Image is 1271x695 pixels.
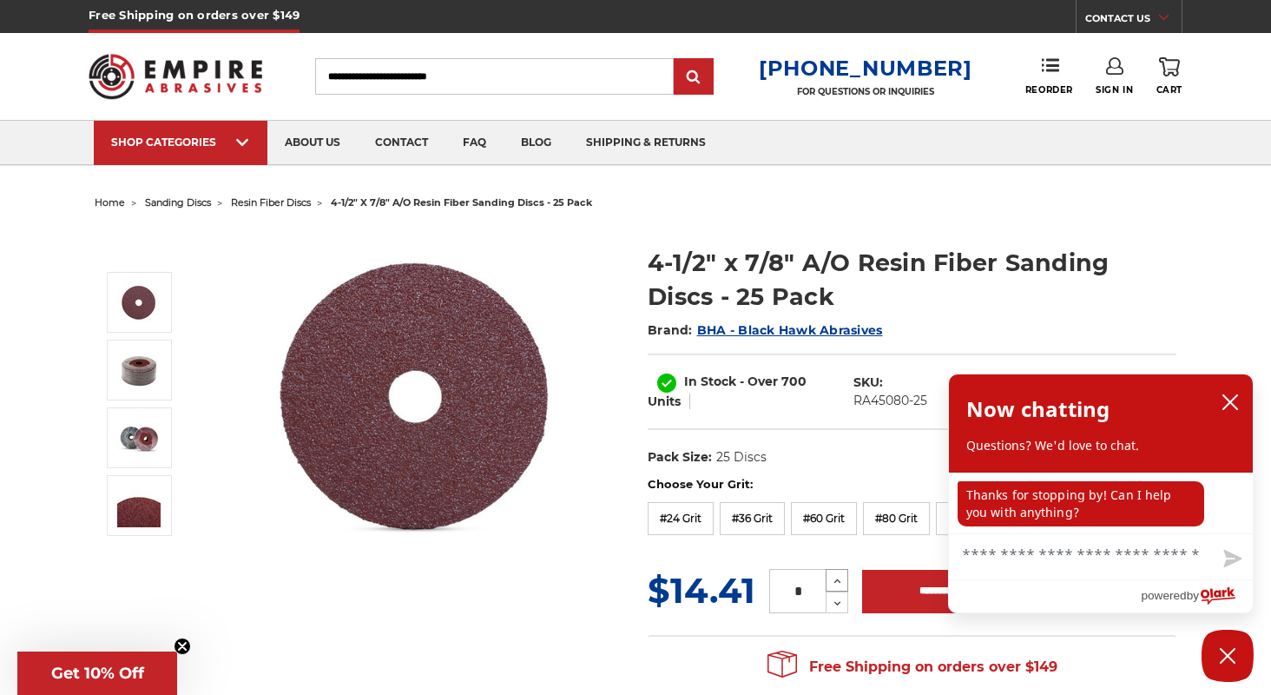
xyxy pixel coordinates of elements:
[504,121,569,165] a: blog
[1141,585,1186,606] span: powered
[1096,84,1133,96] span: Sign In
[676,60,711,95] input: Submit
[853,392,927,410] dd: RA45080-25
[111,136,250,149] div: SHOP CATEGORIES
[648,448,712,467] dt: Pack Size:
[1187,585,1199,606] span: by
[1202,630,1254,682] button: Close Chatbox
[95,196,125,208] a: home
[1025,84,1073,96] span: Reorder
[1025,57,1073,95] a: Reorder
[966,392,1110,427] h2: Now chatting
[331,196,592,208] span: 4-1/2" x 7/8" a/o resin fiber sanding discs - 25 pack
[145,196,211,208] a: sanding discs
[117,348,161,392] img: 4-1/2" x 7/8" A/O Resin Fiber Sanding Discs - 25 Pack
[1216,389,1244,415] button: close chatbox
[966,437,1235,454] p: Questions? We'd love to chat.
[89,43,262,110] img: Empire Abrasives
[1085,9,1182,33] a: CONTACT US
[267,121,358,165] a: about us
[1156,84,1182,96] span: Cart
[958,481,1204,526] p: Thanks for stopping by! Can I help you with anything?
[1209,539,1253,579] button: Send message
[759,86,972,97] p: FOR QUESTIONS OR INQUIRIES
[759,56,972,81] a: [PHONE_NUMBER]
[781,374,807,389] span: 700
[117,416,161,460] img: 4-1/2" x 7/8" A/O Resin Fiber Sanding Discs - 25 Pack
[716,448,767,467] dd: 25 Discs
[445,121,504,165] a: faq
[51,664,144,683] span: Get 10% Off
[648,476,1176,493] label: Choose Your Grit:
[1156,57,1182,96] a: Cart
[117,484,161,527] img: 4-1/2" x 7/8" A/O Resin Fiber Sanding Discs - 25 Pack
[231,196,311,208] a: resin fiber discs
[117,281,161,324] img: 4.5 inch resin fiber disc
[648,322,693,338] span: Brand:
[17,652,177,695] div: Get 10% OffClose teaser
[1141,580,1253,612] a: Powered by Olark
[244,228,591,570] img: 4.5 inch resin fiber disc
[948,374,1254,613] div: olark chatbox
[767,650,1057,685] span: Free Shipping on orders over $149
[853,374,883,392] dt: SKU:
[949,473,1253,533] div: chat
[569,121,723,165] a: shipping & returns
[648,569,755,612] span: $14.41
[358,121,445,165] a: contact
[648,246,1176,314] h1: 4-1/2" x 7/8" A/O Resin Fiber Sanding Discs - 25 Pack
[684,374,736,389] span: In Stock
[648,394,681,409] span: Units
[697,322,883,338] a: BHA - Black Hawk Abrasives
[740,374,778,389] span: - Over
[174,638,191,655] button: Close teaser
